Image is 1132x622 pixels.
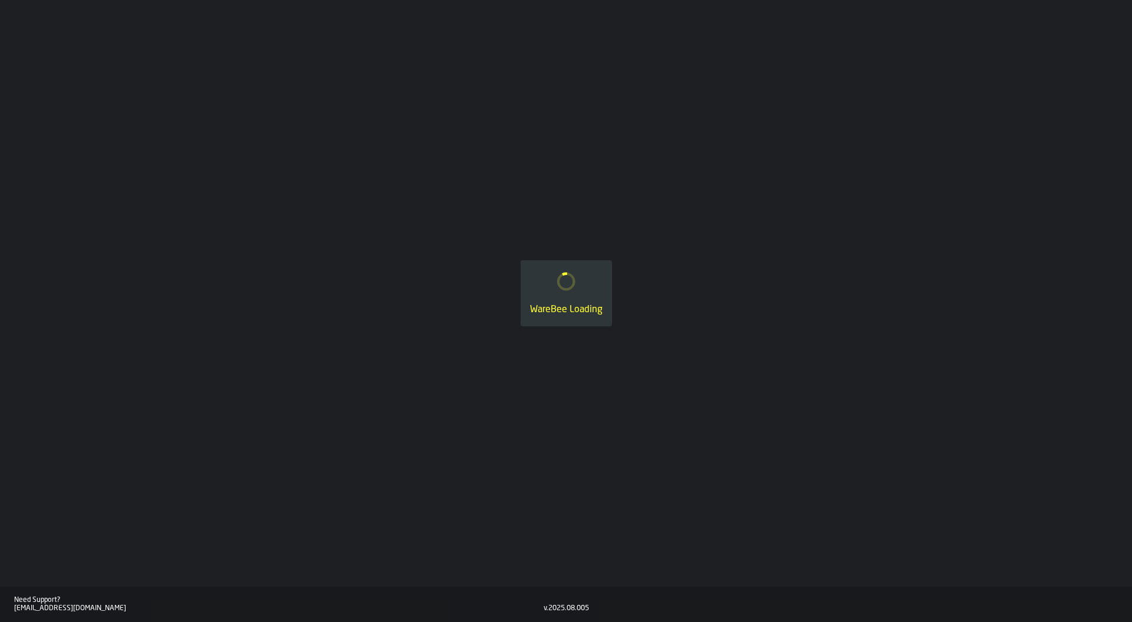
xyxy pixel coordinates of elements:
[530,303,603,317] div: WareBee Loading
[14,596,544,604] div: Need Support?
[14,604,544,613] div: [EMAIL_ADDRESS][DOMAIN_NAME]
[548,604,589,613] div: 2025.08.005
[14,596,544,613] a: Need Support?[EMAIL_ADDRESS][DOMAIN_NAME]
[544,604,548,613] div: v.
